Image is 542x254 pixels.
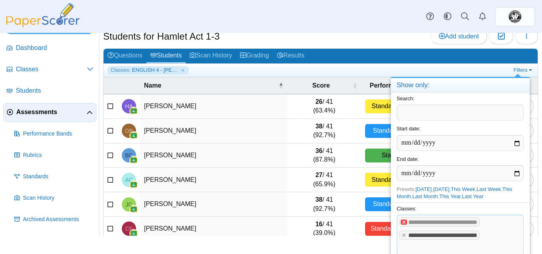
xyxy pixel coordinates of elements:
a: This Year [439,193,461,199]
a: [DATE] [415,186,432,192]
a: This Month [397,186,512,199]
a: Add student [431,29,487,44]
img: googleClassroom-logo.png [130,132,138,139]
b: 36 [315,147,323,154]
span: Students [16,86,93,95]
div: Standard Not Yet Met [365,222,436,236]
img: PaperScorer [3,3,83,27]
img: googleClassroom-logo.png [130,181,138,189]
span: Name [144,81,277,90]
span: Scan History [23,194,93,202]
span: BIRIDIANA CASARES [125,153,133,158]
a: Students [146,49,186,63]
b: 38 [315,196,323,203]
span: Performance Bands [23,130,93,138]
a: Archived Assessments [11,210,96,229]
a: Performance Bands [11,124,96,143]
div: Standard Nearly Met [365,173,436,187]
span: Score : Activate to sort [352,82,357,90]
span: EDUARDO HURTADO [509,10,521,23]
td: / 41 (92.7%) [287,119,361,143]
b: 38 [315,123,323,130]
a: Classes [3,60,96,79]
td: / 41 (39.0%) [287,217,361,241]
div: Start date: [391,123,530,153]
span: Classes [16,65,87,74]
a: Dashboard [3,39,96,58]
td: / 41 (65.9%) [287,168,361,192]
a: Filters [511,66,536,74]
div: Standard Nearly Met [365,99,436,113]
a: Scan History [186,49,236,63]
b: 26 [315,98,323,105]
span: HAYLEE ALLEN [125,103,133,109]
td: [PERSON_NAME] [140,119,287,143]
a: ps.xvvVYnLikkKREtVi [495,7,535,26]
div: Standard Exceeded [365,124,436,138]
label: Search: [397,95,415,101]
span: ENGLISH 4 - [PERSON_NAME] - 01 [132,67,180,74]
a: Classes: ENGLISH 4 - [PERSON_NAME] - 01 [108,66,189,74]
span: Dashboard [16,44,93,52]
span: DAVID BUCIO [125,128,133,134]
span: Add student [439,33,479,40]
span: CESAR FERNANDEZ-DE-LUNA [125,226,133,231]
a: Grading [236,49,273,63]
span: JOSE CHAVEZ [125,202,132,207]
b: 27 [315,172,323,178]
td: / 41 (63.4%) [287,94,361,119]
x: remove tag [401,220,407,225]
a: Questions [104,49,146,63]
td: / 41 (87.8%) [287,143,361,168]
img: googleClassroom-logo.png [130,229,138,237]
a: Results [273,49,308,63]
td: [PERSON_NAME] [140,217,287,241]
b: 16 [315,221,323,227]
span: Rubrics [23,151,93,159]
span: Presets: , , , , , , , [397,186,512,199]
a: [DATE] [433,186,450,192]
span: Score [291,81,351,90]
td: [PERSON_NAME] [140,143,287,168]
x: remove tag [401,233,407,238]
img: googleClassroom-logo.png [130,107,138,115]
a: Last Week [477,186,501,192]
div: Standard Exceeded [365,197,436,211]
div: End date: [391,153,530,183]
span: Assessments [16,108,86,116]
td: [PERSON_NAME] [140,192,287,217]
span: Performance band [365,81,430,90]
td: [PERSON_NAME] [140,94,287,119]
img: googleClassroom-logo.png [130,156,138,164]
a: Last Month [412,193,438,199]
td: / 41 (92.7%) [287,192,361,217]
span: Classes: [111,67,131,74]
a: Standards [11,167,96,186]
img: googleClassroom-logo.png [130,205,138,213]
a: Alerts [474,8,491,25]
a: This Week [451,186,475,192]
h4: Show only: [391,78,530,93]
h1: Students for Hamlet Act 1-3 [103,30,219,43]
span: APRIL CERVANTES [125,177,133,183]
div: Standard Met [365,149,436,162]
td: [PERSON_NAME] [140,168,287,192]
span: Archived Assessments [23,216,93,223]
img: ps.xvvVYnLikkKREtVi [509,10,521,23]
span: Standards [23,173,93,181]
a: Last Year [462,193,483,199]
a: PaperScorer [3,22,83,29]
a: Assessments [3,103,96,122]
span: Name : Activate to invert sorting [279,82,283,90]
a: Students [3,82,96,101]
a: Scan History [11,189,96,208]
a: Rubrics [11,146,96,165]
